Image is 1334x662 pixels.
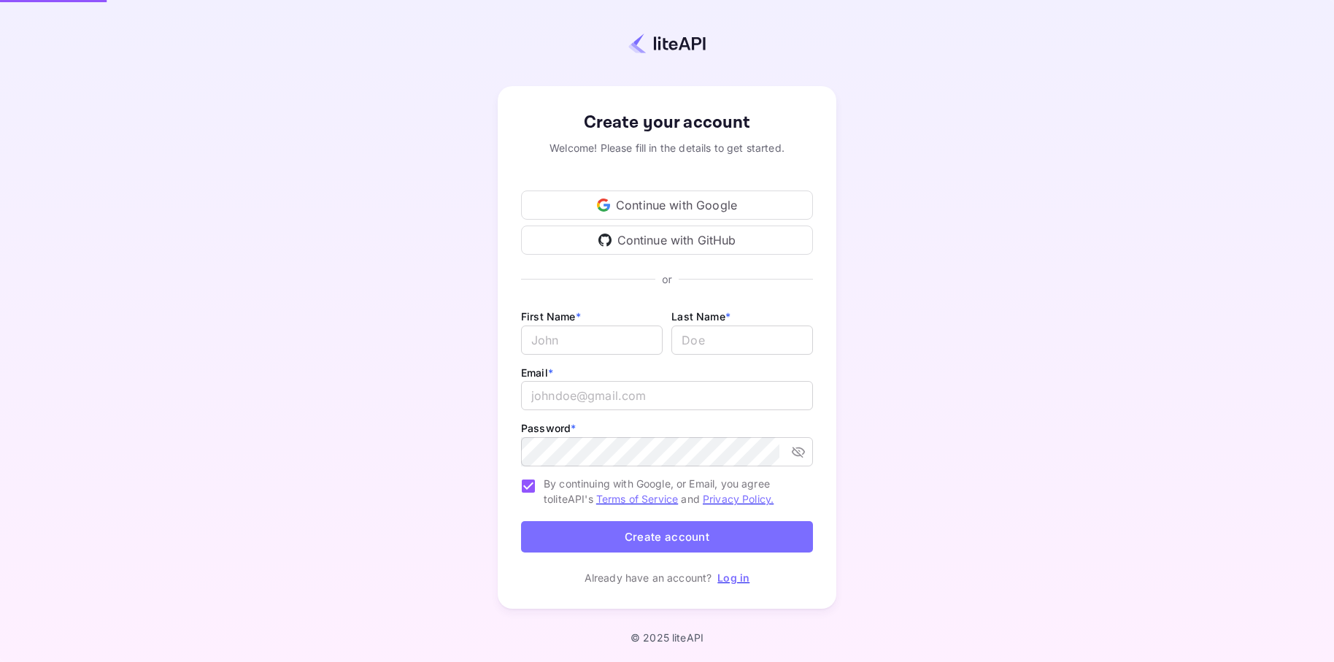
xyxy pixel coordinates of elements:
[703,493,774,505] a: Privacy Policy.
[521,310,581,323] label: First Name
[631,631,703,644] p: © 2025 liteAPI
[717,571,749,584] a: Log in
[785,439,811,465] button: toggle password visibility
[521,109,813,136] div: Create your account
[521,140,813,155] div: Welcome! Please fill in the details to get started.
[628,33,706,54] img: liteapi
[521,366,553,379] label: Email
[671,310,730,323] label: Last Name
[521,422,576,434] label: Password
[596,493,678,505] a: Terms of Service
[521,190,813,220] div: Continue with Google
[521,381,813,410] input: johndoe@gmail.com
[521,326,663,355] input: John
[521,226,813,255] div: Continue with GitHub
[521,521,813,553] button: Create account
[585,570,712,585] p: Already have an account?
[671,326,813,355] input: Doe
[544,476,801,507] span: By continuing with Google, or Email, you agree to liteAPI's and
